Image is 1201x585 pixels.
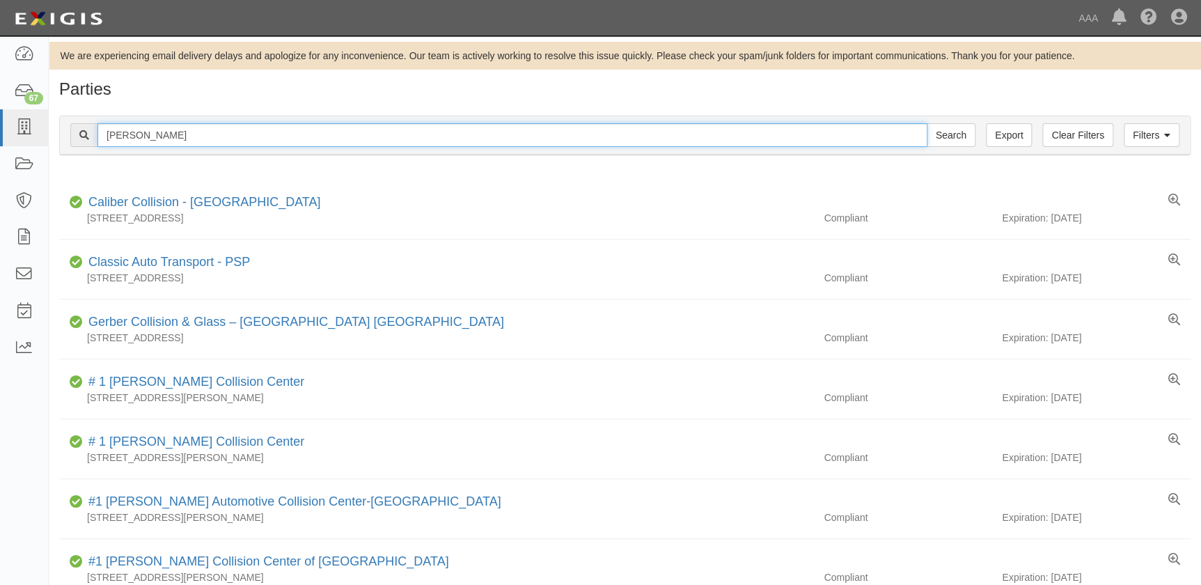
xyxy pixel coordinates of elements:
[813,331,1002,345] div: Compliant
[813,510,1002,524] div: Compliant
[88,554,449,568] a: #1 [PERSON_NAME] Collision Center of [GEOGRAPHIC_DATA]
[10,6,107,31] img: logo-5460c22ac91f19d4615b14bd174203de0afe785f0fc80cf4dbbc73dc1793850b.png
[88,435,304,448] a: # 1 [PERSON_NAME] Collision Center
[1002,451,1191,465] div: Expiration: [DATE]
[1168,253,1180,267] a: View results summary
[813,211,1002,225] div: Compliant
[59,391,813,405] div: [STREET_ADDRESS][PERSON_NAME]
[1124,123,1179,147] a: Filters
[88,494,501,508] a: #1 [PERSON_NAME] Automotive Collision Center-[GEOGRAPHIC_DATA]
[927,123,975,147] input: Search
[88,375,304,389] a: # 1 [PERSON_NAME] Collision Center
[813,570,1002,584] div: Compliant
[1002,391,1191,405] div: Expiration: [DATE]
[97,123,927,147] input: Search
[49,49,1201,63] div: We are experiencing email delivery delays and apologize for any inconvenience. Our team is active...
[59,211,813,225] div: [STREET_ADDRESS]
[83,433,304,451] div: # 1 Cochran Collision Center
[1002,271,1191,285] div: Expiration: [DATE]
[1042,123,1113,147] a: Clear Filters
[1168,553,1180,567] a: View results summary
[1140,10,1157,26] i: Help Center - Complianz
[88,255,250,269] a: Classic Auto Transport - PSP
[70,497,83,507] i: Compliant
[59,570,813,584] div: [STREET_ADDRESS][PERSON_NAME]
[59,451,813,465] div: [STREET_ADDRESS][PERSON_NAME]
[59,271,813,285] div: [STREET_ADDRESS]
[59,331,813,345] div: [STREET_ADDRESS]
[1168,433,1180,447] a: View results summary
[70,258,83,267] i: Compliant
[1002,331,1191,345] div: Expiration: [DATE]
[59,510,813,524] div: [STREET_ADDRESS][PERSON_NAME]
[813,391,1002,405] div: Compliant
[83,493,501,511] div: #1 Cochran Automotive Collision Center-Monroeville
[1168,313,1180,327] a: View results summary
[83,194,320,212] div: Caliber Collision - Gainesville
[24,92,43,104] div: 67
[70,318,83,327] i: Compliant
[1168,194,1180,208] a: View results summary
[986,123,1032,147] a: Export
[88,195,320,209] a: Caliber Collision - [GEOGRAPHIC_DATA]
[70,557,83,567] i: Compliant
[70,198,83,208] i: Compliant
[1168,493,1180,507] a: View results summary
[1002,211,1191,225] div: Expiration: [DATE]
[1002,510,1191,524] div: Expiration: [DATE]
[1072,4,1105,32] a: AAA
[83,313,504,331] div: Gerber Collision & Glass – Houston Brighton
[83,253,250,272] div: Classic Auto Transport - PSP
[83,373,304,391] div: # 1 Cochran Collision Center
[59,80,1191,98] h1: Parties
[1168,373,1180,387] a: View results summary
[88,315,504,329] a: Gerber Collision & Glass – [GEOGRAPHIC_DATA] [GEOGRAPHIC_DATA]
[1002,570,1191,584] div: Expiration: [DATE]
[70,377,83,387] i: Compliant
[83,553,449,571] div: #1 Cochran Collision Center of Greensburg
[70,437,83,447] i: Compliant
[813,451,1002,465] div: Compliant
[813,271,1002,285] div: Compliant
